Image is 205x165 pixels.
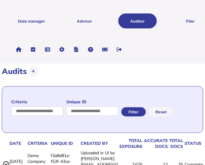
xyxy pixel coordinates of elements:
button: Help pages [84,43,97,56]
th: accurate docs [143,137,168,150]
th: total exposure [118,137,143,150]
button: Data manager [41,43,54,56]
h1: Audits [2,66,27,77]
button: Upload transactions [28,66,38,76]
th: date [8,137,26,150]
button: Manage settings [55,43,68,56]
label: Criteria [11,99,63,105]
button: Reset [149,107,173,116]
th: Criteria [26,137,49,150]
button: Developer hub links [70,43,82,56]
th: Created by [79,137,118,150]
button: Home [12,43,25,56]
label: Unique ID [66,99,118,105]
button: Auditor [118,13,157,28]
button: Raise a support ticket [98,43,111,56]
th: Unique id [49,137,79,150]
i: Data manager [45,50,50,50]
th: status [183,137,203,150]
button: Sign out [113,43,126,56]
button: Shows a dropdown of Data manager options [12,13,51,28]
th: total docs [168,137,183,150]
button: Filter [121,107,146,116]
button: Tasks [27,43,39,56]
button: Shows a dropdown of VAT Advisor options [65,13,104,28]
